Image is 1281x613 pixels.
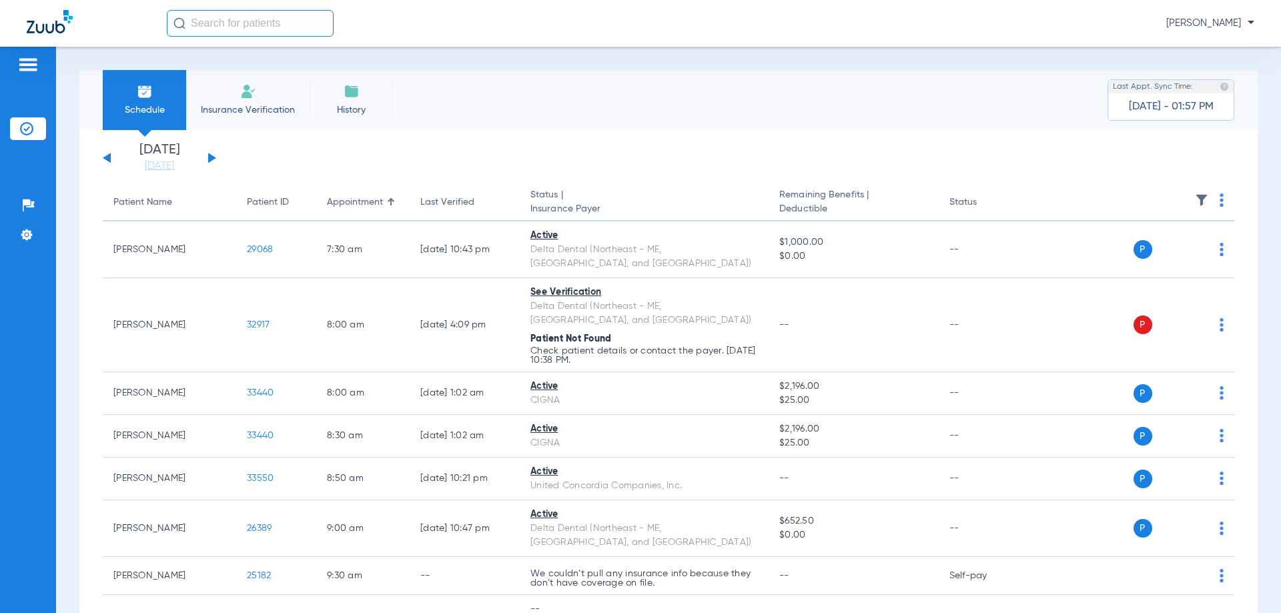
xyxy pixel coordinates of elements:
[247,474,274,483] span: 33550
[779,571,789,580] span: --
[247,195,306,209] div: Patient ID
[316,557,410,595] td: 9:30 AM
[119,143,199,173] li: [DATE]
[1134,470,1152,488] span: P
[103,557,236,595] td: [PERSON_NAME]
[344,83,360,99] img: History
[779,249,927,263] span: $0.00
[779,422,927,436] span: $2,196.00
[530,334,611,344] span: Patient Not Found
[530,299,758,328] div: Delta Dental (Northeast - ME, [GEOGRAPHIC_DATA], and [GEOGRAPHIC_DATA])
[410,415,520,458] td: [DATE] 1:02 AM
[1220,472,1224,485] img: group-dot-blue.svg
[410,221,520,278] td: [DATE] 10:43 PM
[779,380,927,394] span: $2,196.00
[530,243,758,271] div: Delta Dental (Northeast - ME, [GEOGRAPHIC_DATA], and [GEOGRAPHIC_DATA])
[530,522,758,550] div: Delta Dental (Northeast - ME, [GEOGRAPHIC_DATA], and [GEOGRAPHIC_DATA])
[530,479,758,493] div: United Concordia Companies, Inc.
[1220,569,1224,582] img: group-dot-blue.svg
[769,184,938,221] th: Remaining Benefits |
[1195,193,1208,207] img: filter.svg
[1220,386,1224,400] img: group-dot-blue.svg
[327,195,383,209] div: Appointment
[520,184,769,221] th: Status |
[530,229,758,243] div: Active
[1113,80,1193,93] span: Last Appt. Sync Time:
[316,415,410,458] td: 8:30 AM
[167,10,334,37] input: Search for patients
[247,571,271,580] span: 25182
[247,320,270,330] span: 32917
[1166,17,1254,30] span: [PERSON_NAME]
[410,458,520,500] td: [DATE] 10:21 PM
[779,436,927,450] span: $25.00
[196,103,300,117] span: Insurance Verification
[137,83,153,99] img: Schedule
[1134,384,1152,403] span: P
[779,474,789,483] span: --
[247,195,289,209] div: Patient ID
[939,372,1029,415] td: --
[320,103,383,117] span: History
[410,278,520,372] td: [DATE] 4:09 PM
[530,380,758,394] div: Active
[1220,318,1224,332] img: group-dot-blue.svg
[1134,240,1152,259] span: P
[410,372,520,415] td: [DATE] 1:02 AM
[247,388,274,398] span: 33440
[1134,427,1152,446] span: P
[420,195,509,209] div: Last Verified
[113,195,226,209] div: Patient Name
[939,221,1029,278] td: --
[1220,82,1229,91] img: last sync help info
[103,221,236,278] td: [PERSON_NAME]
[939,415,1029,458] td: --
[779,394,927,408] span: $25.00
[316,500,410,557] td: 9:00 AM
[1220,243,1224,256] img: group-dot-blue.svg
[247,524,272,533] span: 26389
[316,278,410,372] td: 8:00 AM
[939,500,1029,557] td: --
[1134,316,1152,334] span: P
[1134,519,1152,538] span: P
[173,17,185,29] img: Search Icon
[316,458,410,500] td: 8:50 AM
[779,528,927,542] span: $0.00
[1220,193,1224,207] img: group-dot-blue.svg
[103,500,236,557] td: [PERSON_NAME]
[103,458,236,500] td: [PERSON_NAME]
[530,569,758,588] p: We couldn’t pull any insurance info because they don’t have coverage on file.
[247,245,273,254] span: 29068
[103,415,236,458] td: [PERSON_NAME]
[113,195,172,209] div: Patient Name
[779,320,789,330] span: --
[103,278,236,372] td: [PERSON_NAME]
[27,10,73,33] img: Zuub Logo
[530,422,758,436] div: Active
[779,235,927,249] span: $1,000.00
[103,372,236,415] td: [PERSON_NAME]
[939,184,1029,221] th: Status
[113,103,176,117] span: Schedule
[939,557,1029,595] td: Self-pay
[530,202,758,216] span: Insurance Payer
[240,83,256,99] img: Manual Insurance Verification
[530,465,758,479] div: Active
[17,57,39,73] img: hamburger-icon
[1129,100,1214,113] span: [DATE] - 01:57 PM
[530,346,758,365] p: Check patient details or contact the payer. [DATE] 10:38 PM.
[779,202,927,216] span: Deductible
[1220,522,1224,535] img: group-dot-blue.svg
[420,195,474,209] div: Last Verified
[779,514,927,528] span: $652.50
[327,195,399,209] div: Appointment
[1220,429,1224,442] img: group-dot-blue.svg
[410,557,520,595] td: --
[247,431,274,440] span: 33440
[530,285,758,299] div: See Verification
[410,500,520,557] td: [DATE] 10:47 PM
[119,159,199,173] a: [DATE]
[530,394,758,408] div: CIGNA
[316,372,410,415] td: 8:00 AM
